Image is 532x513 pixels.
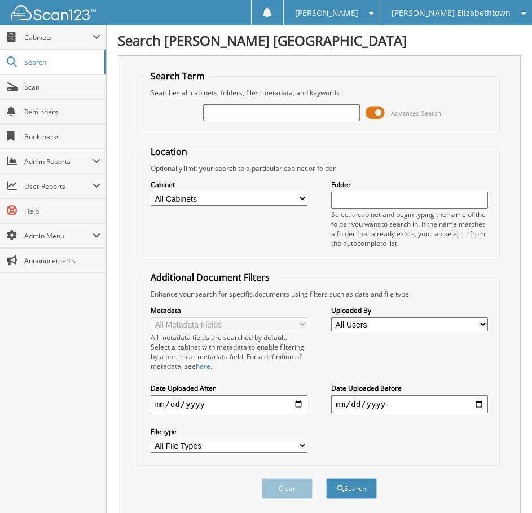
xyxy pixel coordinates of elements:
[331,395,488,413] input: end
[145,163,494,173] div: Optionally limit your search to a particular cabinet or folder
[118,31,521,50] h1: Search [PERSON_NAME] [GEOGRAPHIC_DATA]
[151,333,307,371] div: All metadata fields are searched by default. Select a cabinet with metadata to enable filtering b...
[151,180,307,189] label: Cabinet
[151,383,307,393] label: Date Uploaded After
[331,210,488,248] div: Select a cabinet and begin typing the name of the folder you want to search in. If the name match...
[145,289,494,299] div: Enhance your search for specific documents using filters such as date and file type.
[145,88,494,98] div: Searches all cabinets, folders, files, metadata, and keywords
[145,70,210,82] legend: Search Term
[196,361,210,371] a: here
[326,478,377,499] button: Search
[145,271,275,284] legend: Additional Document Filters
[331,306,488,315] label: Uploaded By
[151,306,307,315] label: Metadata
[151,427,307,436] label: File type
[145,145,193,158] legend: Location
[24,256,100,266] span: Announcements
[331,383,488,393] label: Date Uploaded Before
[331,180,488,189] label: Folder
[295,10,358,16] span: [PERSON_NAME]
[24,82,100,92] span: Scan
[262,478,313,499] button: Clear
[24,107,100,117] span: Reminders
[24,182,93,191] span: User Reports
[476,459,532,513] iframe: Chat Widget
[392,10,511,16] span: [PERSON_NAME] Elizabethtown
[11,5,96,20] img: scan123-logo-white.svg
[24,132,100,141] span: Bookmarks
[24,33,93,42] span: Cabinets
[24,58,99,67] span: Search
[24,206,100,216] span: Help
[24,157,93,166] span: Admin Reports
[391,109,441,117] span: Advanced Search
[24,231,93,241] span: Admin Menu
[151,395,307,413] input: start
